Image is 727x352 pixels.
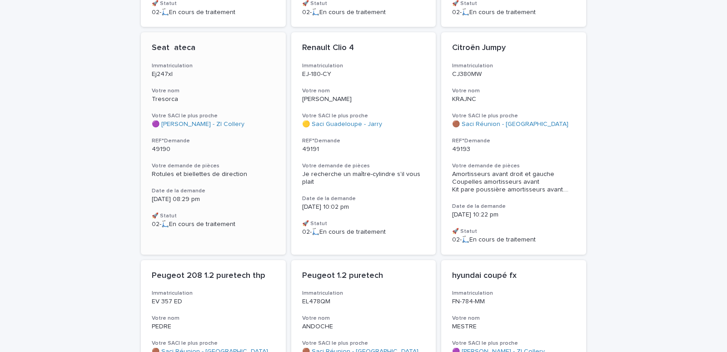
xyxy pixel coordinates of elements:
[452,96,575,103] p: KRAJNC
[452,43,575,53] p: Citroën Jumpy
[452,236,575,244] p: 02-🛴En cours de traitement
[452,112,575,120] h3: Votre SACI le plus proche
[302,271,425,281] p: Peugeot 1.2 puretech
[452,315,575,322] h3: Votre nom
[302,340,425,347] h3: Votre SACI le plus proche
[152,96,275,103] p: Tresorca
[302,171,422,185] span: Je recherche un maître-cylindre s'il vous plait
[152,121,244,128] a: 🟣 [PERSON_NAME] - ZI Collery
[452,121,568,128] a: 🟤 Saci Réunion - [GEOGRAPHIC_DATA]
[452,298,575,306] p: FN-784-MM
[302,220,425,227] h3: 🚀 Statut
[152,271,275,281] p: Peugeot 208 1.2 puretech thp
[152,298,275,306] p: EV 357 ED
[141,32,286,254] a: Seat atecaImmatriculationEj247xlVotre nomTresorcaVotre SACI le plus proche🟣 [PERSON_NAME] - ZI Co...
[302,146,425,153] p: 49191
[152,315,275,322] h3: Votre nom
[291,32,436,254] a: Renault Clio 4ImmatriculationEJ-180-CYVotre nom[PERSON_NAME]Votre SACI le plus proche🟡 Saci Guade...
[452,271,575,281] p: hyundai coupé fx
[152,137,275,145] h3: REF°Demande
[452,9,575,16] p: 02-🛴En cours de traitement
[452,70,575,78] p: CJ380MW
[302,195,425,202] h3: Date de la demande
[302,43,425,53] p: Renault Clio 4
[452,340,575,347] h3: Votre SACI le plus proche
[152,340,275,347] h3: Votre SACI le plus proche
[302,96,425,103] p: [PERSON_NAME]
[152,196,275,203] p: [DATE] 08:29 pm
[302,323,425,331] p: ANDOCHE
[152,62,275,70] h3: Immatriculation
[152,221,275,228] p: 02-🛴En cours de traitement
[152,171,247,177] span: Rotules et biellettes de direction
[302,112,425,120] h3: Votre SACI le plus proche
[452,211,575,219] p: [DATE] 10:22 pm
[452,162,575,170] h3: Votre demande de pièces
[152,70,275,78] p: Ej247xl
[302,9,425,16] p: 02-🛴En cours de traitement
[452,137,575,145] h3: REF°Demande
[452,146,575,153] p: 49193
[452,203,575,210] h3: Date de la demande
[152,290,275,297] h3: Immatriculation
[452,228,575,235] h3: 🚀 Statut
[302,70,425,78] p: EJ-180-CY
[302,121,382,128] a: 🟡 Saci Guadeloupe - Jarry
[302,203,425,211] p: [DATE] 10:02 pm
[441,32,586,254] a: Citroën JumpyImmatriculationCJ380MWVotre nomKRAJNCVotre SACI le plus proche🟤 Saci Réunion - [GEOG...
[152,87,275,95] h3: Votre nom
[152,43,275,53] p: Seat ateca
[302,162,425,170] h3: Votre demande de pièces
[152,187,275,195] h3: Date de la demande
[302,315,425,322] h3: Votre nom
[452,323,575,331] p: MESTRE
[302,228,425,236] p: 02-🛴En cours de traitement
[302,290,425,297] h3: Immatriculation
[452,171,575,193] span: Amortisseurs avant droit et gauche Coupelles amortisseurs avant Kit pare poussière amortisseurs a...
[152,9,275,16] p: 02-🛴En cours de traitement
[302,137,425,145] h3: REF°Demande
[452,62,575,70] h3: Immatriculation
[452,290,575,297] h3: Immatriculation
[302,298,425,306] p: EL478QM
[152,162,275,170] h3: Votre demande de pièces
[152,323,275,331] p: PEDRE
[302,87,425,95] h3: Votre nom
[452,87,575,95] h3: Votre nom
[302,62,425,70] h3: Immatriculation
[152,112,275,120] h3: Votre SACI le plus proche
[152,146,275,153] p: 49190
[152,212,275,220] h3: 🚀 Statut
